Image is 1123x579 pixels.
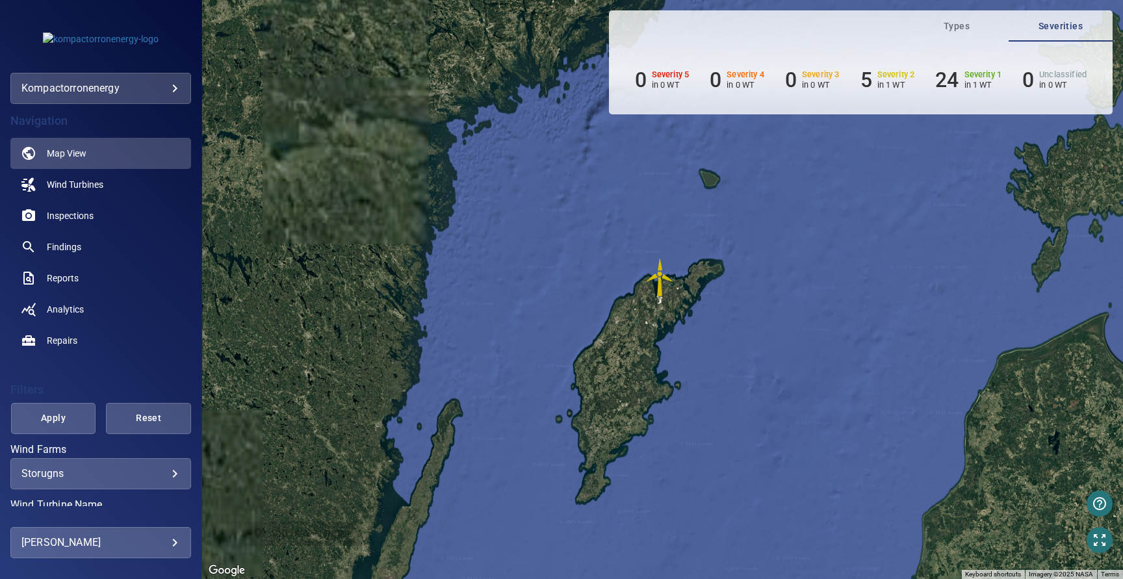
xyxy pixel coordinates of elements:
[802,80,840,90] p: in 0 WT
[10,73,191,104] div: kompactorronenergy
[10,325,191,356] a: repairs noActive
[47,209,94,222] span: Inspections
[47,334,77,347] span: Repairs
[10,169,191,200] a: windturbines noActive
[964,70,1002,79] h6: Severity 1
[710,68,721,92] h6: 0
[21,78,180,99] div: kompactorronenergy
[802,70,840,79] h6: Severity 3
[1029,571,1093,578] span: Imagery ©2025 NASA
[10,444,191,455] label: Wind Farms
[10,138,191,169] a: map active
[10,231,191,263] a: findings noActive
[43,32,159,45] img: kompactorronenergy-logo
[205,562,248,579] a: Open this area in Google Maps (opens a new window)
[652,70,690,79] h6: Severity 5
[27,410,80,426] span: Apply
[635,68,647,92] h6: 0
[641,258,680,297] img: windFarmIconCat2.svg
[877,70,915,79] h6: Severity 2
[935,68,959,92] h6: 24
[652,80,690,90] p: in 0 WT
[710,68,764,92] li: Severity 4
[641,258,680,297] gmp-advanced-marker: T12693
[727,70,764,79] h6: Severity 4
[205,562,248,579] img: Google
[10,294,191,325] a: analytics noActive
[785,68,797,92] h6: 0
[10,114,191,127] h4: Navigation
[47,240,81,253] span: Findings
[912,18,1001,34] span: Types
[860,68,915,92] li: Severity 2
[964,80,1002,90] p: in 1 WT
[10,200,191,231] a: inspections noActive
[10,263,191,294] a: reports noActive
[785,68,840,92] li: Severity 3
[47,303,84,316] span: Analytics
[635,68,690,92] li: Severity 5
[727,80,764,90] p: in 0 WT
[47,147,86,160] span: Map View
[860,68,872,92] h6: 5
[11,403,96,434] button: Apply
[1022,68,1034,92] h6: 0
[965,570,1021,579] button: Keyboard shortcuts
[1039,80,1087,90] p: in 0 WT
[1039,70,1087,79] h6: Unclassified
[122,410,175,426] span: Reset
[1016,18,1105,34] span: Severities
[21,532,180,553] div: [PERSON_NAME]
[1022,68,1087,92] li: Severity Unclassified
[10,500,191,510] label: Wind Turbine Name
[877,80,915,90] p: in 1 WT
[47,178,103,191] span: Wind Turbines
[106,403,191,434] button: Reset
[47,272,79,285] span: Reports
[1101,571,1119,578] a: Terms (opens in new tab)
[935,68,1001,92] li: Severity 1
[10,383,191,396] h4: Filters
[21,467,180,480] div: Storugns
[10,458,191,489] div: Wind Farms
